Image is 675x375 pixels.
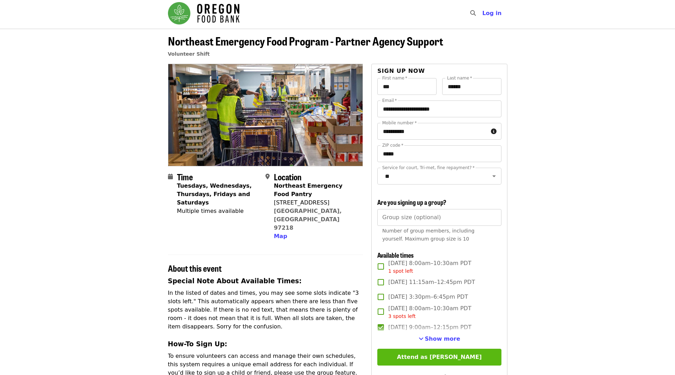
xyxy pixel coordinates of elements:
[274,208,342,231] a: [GEOGRAPHIC_DATA], [GEOGRAPHIC_DATA] 97218
[377,349,501,366] button: Attend as [PERSON_NAME]
[477,6,507,20] button: Log in
[168,289,363,331] p: In the listed of dates and times, you may see some slots indicate "3 slots left." This automatica...
[470,10,476,16] i: search icon
[168,262,222,274] span: About this event
[377,68,425,74] span: Sign up now
[377,197,446,207] span: Are you signing up a group?
[168,2,239,25] img: Oregon Food Bank - Home
[382,76,407,80] label: First name
[388,259,471,275] span: [DATE] 8:00am–10:30am PDT
[388,293,468,301] span: [DATE] 3:30pm–6:45pm PDT
[382,228,474,242] span: Number of group members, including yourself. Maximum group size is 10
[177,182,252,206] strong: Tuesdays, Wednesdays, Thursdays, Fridays and Saturdays
[168,173,173,180] i: calendar icon
[419,335,460,343] button: See more timeslots
[274,182,343,197] strong: Northeast Emergency Food Pantry
[168,340,228,348] strong: How-To Sign Up:
[274,171,302,183] span: Location
[377,78,437,95] input: First name
[377,145,501,162] input: ZIP code
[274,199,357,207] div: [STREET_ADDRESS]
[377,250,414,259] span: Available times
[168,51,210,57] a: Volunteer Shift
[480,5,486,22] input: Search
[377,209,501,226] input: [object Object]
[447,76,472,80] label: Last name
[377,123,488,140] input: Mobile number
[388,268,413,274] span: 1 spot left
[382,121,417,125] label: Mobile number
[177,171,193,183] span: Time
[168,277,302,285] strong: Special Note About Available Times:
[168,64,363,166] img: Northeast Emergency Food Program - Partner Agency Support organized by Oregon Food Bank
[388,304,471,320] span: [DATE] 8:00am–10:30am PDT
[382,143,403,147] label: ZIP code
[425,335,460,342] span: Show more
[377,100,501,117] input: Email
[482,10,501,16] span: Log in
[177,207,260,215] div: Multiple times available
[491,128,497,135] i: circle-info icon
[388,313,416,319] span: 3 spots left
[265,173,270,180] i: map-marker-alt icon
[382,98,397,103] label: Email
[274,232,287,241] button: Map
[388,278,475,286] span: [DATE] 11:15am–12:45pm PDT
[489,171,499,181] button: Open
[382,166,475,170] label: Service for court, Tri-met, fine repayment?
[388,323,471,332] span: [DATE] 9:00am–12:15pm PDT
[168,33,443,49] span: Northeast Emergency Food Program - Partner Agency Support
[442,78,501,95] input: Last name
[274,233,287,239] span: Map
